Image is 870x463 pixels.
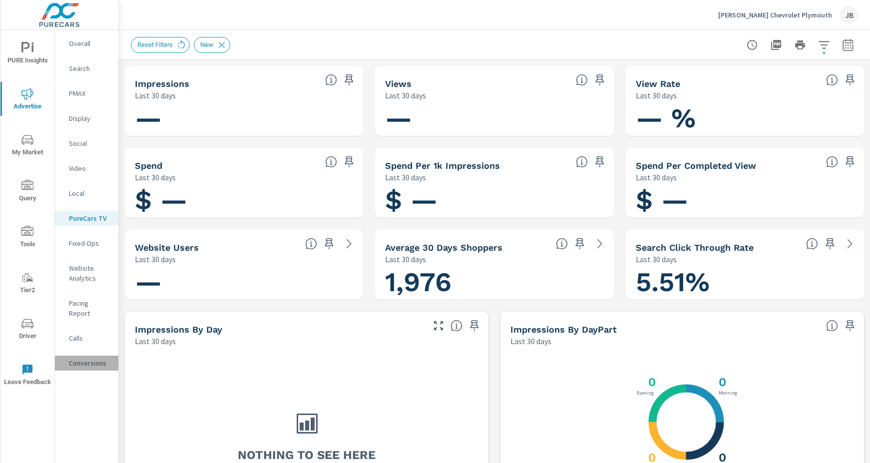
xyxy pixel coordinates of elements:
div: Fixed Ops [55,236,118,251]
p: Social [69,138,110,148]
span: Tier2 [3,272,51,296]
span: Save this to your personalized report [341,72,357,88]
span: Driver [3,318,51,342]
span: Save this to your personalized report [466,318,482,334]
h1: — [135,265,353,299]
p: Last 30 days [385,171,426,183]
p: Morning [717,391,739,396]
h1: — [385,101,603,135]
p: Evening [635,391,656,396]
span: Tools [3,226,51,250]
button: Make Fullscreen [431,318,446,334]
span: Leave Feedback [3,364,51,388]
h1: $ — [636,183,854,217]
p: Last 30 days [135,171,176,183]
span: Save this to your personalized report [592,72,608,88]
span: New [194,41,219,48]
span: Advertise [3,88,51,112]
p: Local [69,188,110,198]
p: [PERSON_NAME] Chevrolet Plymouth [718,10,832,19]
h3: 0 [717,375,726,389]
span: Unique website visitors over the selected time period. [Source: Website Analytics] [305,238,317,250]
span: Save this to your personalized report [592,154,608,170]
p: Fixed Ops [69,238,110,248]
span: Reset Filters [131,41,179,48]
span: Save this to your personalized report [321,236,337,252]
h1: $ — [135,183,353,217]
p: Website Analytics [69,263,110,283]
div: PureCars TV [55,211,118,226]
span: Percentage of Impressions where the ad was viewed completely. “Impressions” divided by “Views”. [... [826,74,838,86]
span: Save this to your personalized report [842,72,858,88]
span: Cost of your connected TV ad campaigns. [Source: This data is provided by the video advertising p... [325,156,337,168]
p: Overall [69,38,110,48]
p: Calls [69,333,110,343]
div: Website Analytics [55,261,118,286]
button: "Export Report to PDF" [766,35,786,55]
h1: — [135,101,353,135]
a: See more details in report [592,236,608,252]
button: Print Report [790,35,810,55]
h5: View Rate [636,78,680,89]
p: Last 30 days [385,89,426,101]
p: Last 30 days [636,171,677,183]
span: Only DoubleClick Video impressions can be broken down by time of day. [826,320,838,332]
span: Number of times your connected TV ad was viewed completely by a user. [Source: This data is provi... [576,74,588,86]
p: Last 30 days [510,335,551,347]
h3: 0 [646,375,656,389]
p: Search [69,63,110,73]
div: Calls [55,331,118,346]
p: Pacing Report [69,298,110,318]
div: Reset Filters [131,37,190,53]
h1: 1,976 [385,265,603,299]
div: Display [55,111,118,126]
span: The number of impressions, broken down by the day of the week they occurred. [450,320,462,332]
span: Total spend per 1,000 impressions. [Source: This data is provided by the video advertising platform] [826,156,838,168]
h5: Average 30 Days Shoppers [385,242,502,253]
span: Total spend per 1,000 impressions. [Source: This data is provided by the video advertising platform] [576,156,588,168]
p: PMAX [69,88,110,98]
p: Last 30 days [636,89,677,101]
div: Overall [55,36,118,51]
p: Last 30 days [385,253,426,265]
h5: Views [385,78,412,89]
p: PureCars TV [69,213,110,223]
h1: $ — [385,183,603,217]
h5: Impressions by DayPart [510,324,617,335]
h5: Impressions by Day [135,324,222,335]
div: Conversions [55,356,118,371]
div: Pacing Report [55,296,118,321]
span: Save this to your personalized report [572,236,588,252]
button: Select Date Range [838,35,858,55]
p: Display [69,113,110,123]
div: New [194,37,230,53]
h5: Spend Per Completed View [636,160,756,171]
div: Video [55,161,118,176]
button: Apply Filters [814,35,834,55]
p: Last 30 days [135,253,176,265]
h5: Search Click Through Rate [636,242,754,253]
span: Save this to your personalized report [822,236,838,252]
p: Conversions [69,358,110,368]
div: JB [840,6,858,24]
p: Last 30 days [636,253,677,265]
a: See more details in report [842,236,858,252]
div: PMAX [55,86,118,101]
h5: Spend Per 1k Impressions [385,160,500,171]
h5: Spend [135,160,162,171]
span: My Market [3,134,51,158]
span: Query [3,180,51,204]
div: Search [55,61,118,76]
h1: — % [636,101,854,135]
p: Video [69,163,110,173]
span: Percentage of users who viewed your campaigns who clicked through to your website. For example, i... [806,238,818,250]
span: PURE Insights [3,42,51,66]
span: Save this to your personalized report [842,318,858,334]
h5: Website Users [135,242,199,253]
span: Number of times your connected TV ad was presented to a user. [Source: This data is provided by t... [325,74,337,86]
div: Social [55,136,118,151]
div: nav menu [0,30,54,398]
span: Save this to your personalized report [341,154,357,170]
div: Local [55,186,118,201]
span: A rolling 30 day total of daily Shoppers on the dealership website, averaged over the selected da... [556,238,568,250]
